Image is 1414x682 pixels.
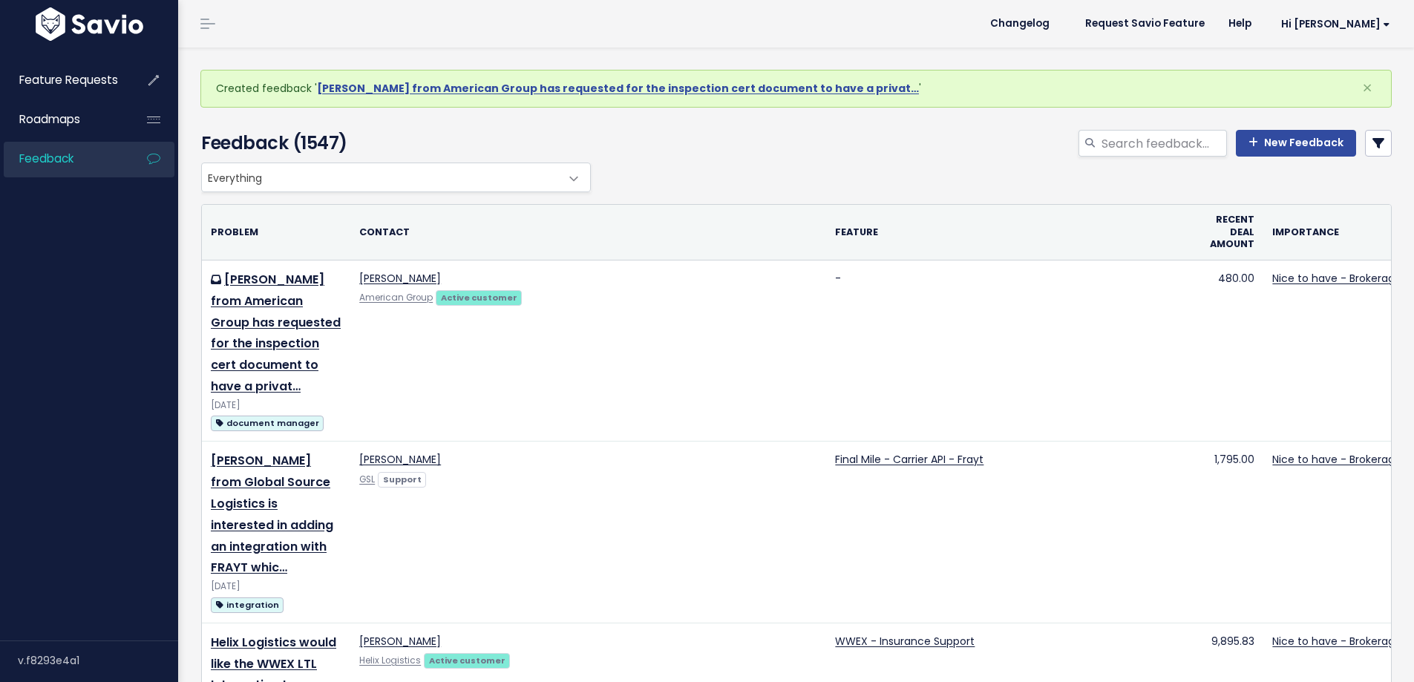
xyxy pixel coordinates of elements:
[211,413,324,432] a: document manager
[1100,130,1227,157] input: Search feedback...
[990,19,1050,29] span: Changelog
[211,398,341,413] div: [DATE]
[211,597,284,613] span: integration
[350,205,826,260] th: Contact
[4,102,123,137] a: Roadmaps
[211,595,284,614] a: integration
[211,452,333,576] a: [PERSON_NAME] from Global Source Logistics is interested in adding an integration with FRAYT whic…
[4,142,123,176] a: Feedback
[359,292,433,304] a: American Group
[826,260,1201,442] td: -
[383,473,422,485] strong: Support
[436,289,522,304] a: Active customer
[835,452,983,467] a: Final Mile - Carrier API - Frayt
[424,652,510,667] a: Active customer
[211,579,341,594] div: [DATE]
[201,163,591,192] span: Everything
[19,151,73,166] span: Feedback
[1347,71,1387,106] button: Close
[441,292,517,304] strong: Active customer
[18,641,178,680] div: v.f8293e4a1
[1201,205,1263,260] th: Recent deal amount
[1281,19,1390,30] span: Hi [PERSON_NAME]
[201,130,583,157] h4: Feedback (1547)
[359,655,421,666] a: Helix Logistics
[211,271,341,395] a: [PERSON_NAME] from American Group has requested for the inspection cert document to have a privat…
[835,634,975,649] a: WWEX - Insurance Support
[211,416,324,431] span: document manager
[1263,13,1402,36] a: Hi [PERSON_NAME]
[202,205,350,260] th: Problem
[359,452,441,467] a: [PERSON_NAME]
[1201,260,1263,442] td: 480.00
[19,72,118,88] span: Feature Requests
[359,473,375,485] a: GSL
[1201,442,1263,623] td: 1,795.00
[4,63,123,97] a: Feature Requests
[1236,130,1356,157] a: New Feedback
[1217,13,1263,35] a: Help
[429,655,505,666] strong: Active customer
[317,81,919,96] a: [PERSON_NAME] from American Group has requested for the inspection cert document to have a privat…
[826,205,1201,260] th: Feature
[200,70,1392,108] div: Created feedback ' '
[32,7,147,41] img: logo-white.9d6f32f41409.svg
[359,634,441,649] a: [PERSON_NAME]
[1362,76,1372,100] span: ×
[19,111,80,127] span: Roadmaps
[378,471,426,486] a: Support
[202,163,560,191] span: Everything
[359,271,441,286] a: [PERSON_NAME]
[1073,13,1217,35] a: Request Savio Feature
